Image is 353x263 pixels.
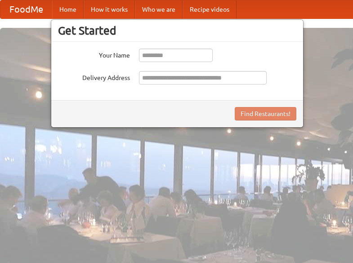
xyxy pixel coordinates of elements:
[52,0,84,18] a: Home
[58,49,130,60] label: Your Name
[58,71,130,82] label: Delivery Address
[84,0,135,18] a: How it works
[135,0,183,18] a: Who we are
[58,24,296,37] h3: Get Started
[0,0,52,18] a: FoodMe
[235,107,296,120] button: Find Restaurants!
[183,0,237,18] a: Recipe videos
